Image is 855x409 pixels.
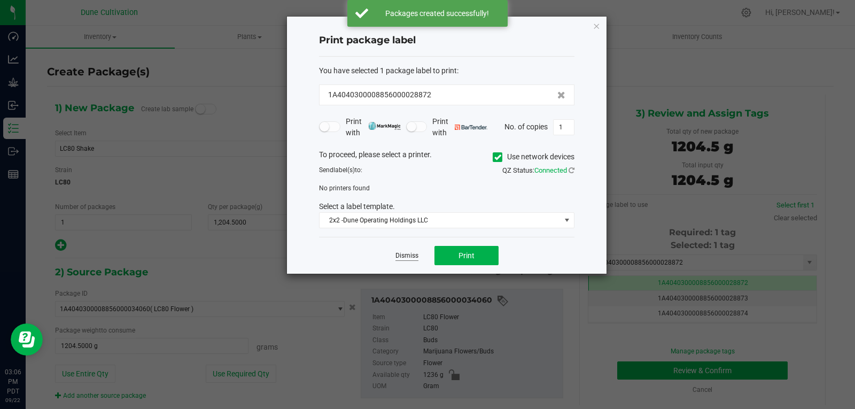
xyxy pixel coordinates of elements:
div: Packages created successfully! [374,8,500,19]
span: Print [458,251,475,260]
iframe: Resource center [11,323,43,356]
span: Connected [534,166,567,174]
span: No printers found [319,184,370,192]
div: Select a label template. [311,201,582,212]
div: To proceed, please select a printer. [311,149,582,165]
img: bartender.png [455,125,487,130]
a: Dismiss [395,251,418,260]
span: 2x2 -Dune Operating Holdings LLC [320,213,561,228]
span: label(s) [333,166,355,174]
label: Use network devices [493,151,574,163]
div: : [319,65,574,76]
span: Print with [346,116,401,138]
img: mark_magic_cybra.png [368,122,401,130]
span: Print with [432,116,487,138]
span: You have selected 1 package label to print [319,66,457,75]
span: QZ Status: [502,166,574,174]
span: No. of copies [504,122,548,130]
h4: Print package label [319,34,574,48]
button: Print [434,246,499,265]
span: Send to: [319,166,362,174]
span: 1A4040300008856000028872 [328,89,431,101]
